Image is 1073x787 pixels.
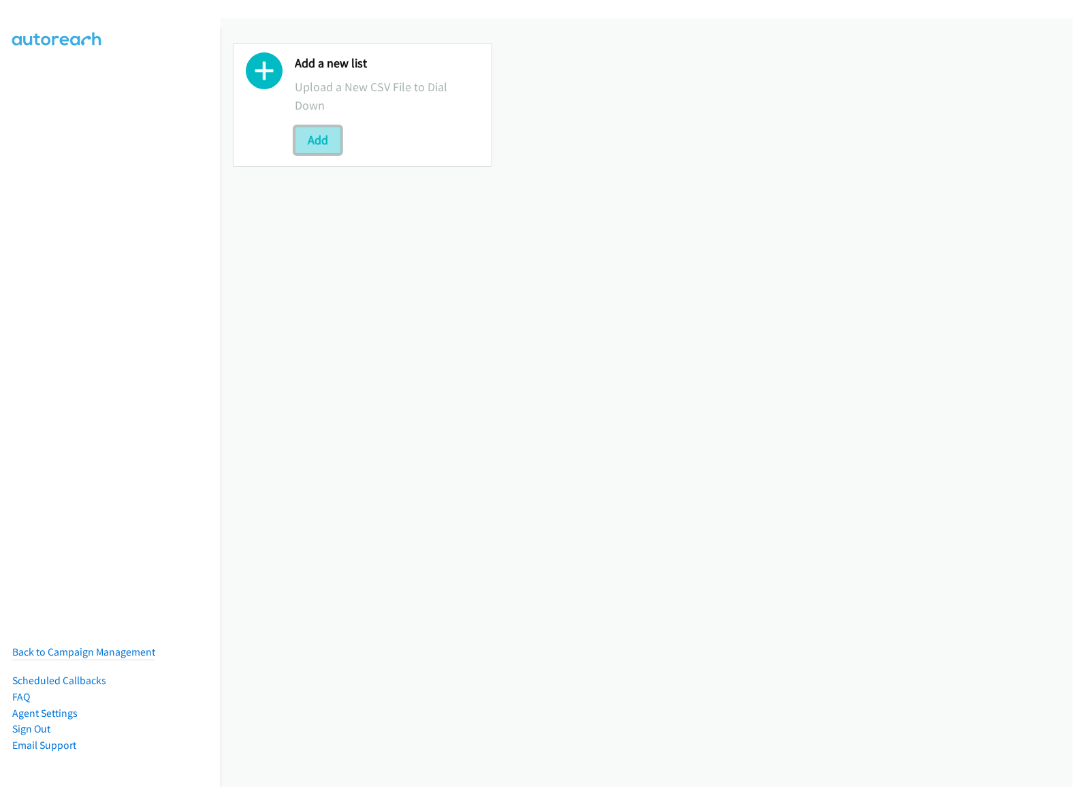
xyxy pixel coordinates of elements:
[12,707,78,720] a: Agent Settings
[295,56,479,71] h2: Add a new list
[12,722,50,735] a: Sign Out
[12,645,155,658] a: Back to Campaign Management
[295,78,479,114] p: Upload a New CSV File to Dial Down
[12,739,76,752] a: Email Support
[12,690,30,703] a: FAQ
[12,674,106,687] a: Scheduled Callbacks
[295,127,341,154] button: Add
